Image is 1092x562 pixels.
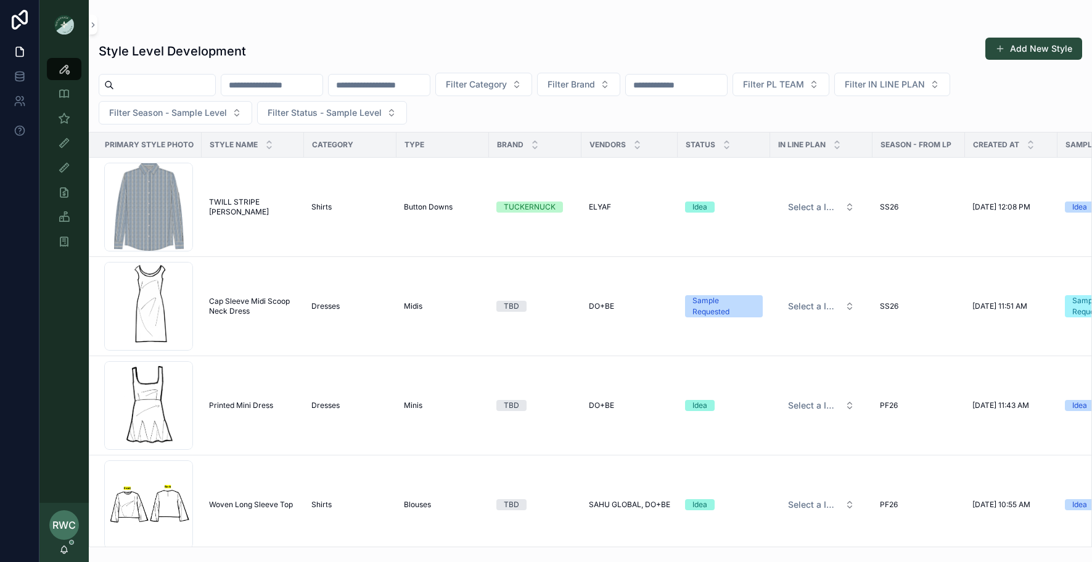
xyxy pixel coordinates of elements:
a: SAHU GLOBAL, DO+BE [589,500,670,510]
span: Shirts [311,500,332,510]
div: TBD [504,499,519,510]
button: Select Button [778,494,864,516]
span: Blouses [404,500,431,510]
span: DO+BE [589,401,614,410]
span: SS26 [880,202,898,212]
a: PF26 [880,500,958,510]
span: Created at [973,140,1019,150]
span: Midis [404,301,422,311]
span: RWC [52,518,76,532]
a: [DATE] 11:43 AM [972,401,1050,410]
span: Filter Brand [548,78,595,91]
div: scrollable content [39,49,89,269]
a: Cap Sleeve Midi Scoop Neck Dress [209,296,297,316]
span: Filter PL TEAM [743,78,804,91]
span: Woven Long Sleeve Top [209,500,293,510]
a: Woven Long Sleeve Top [209,500,297,510]
span: Vendors [589,140,626,150]
a: TBD [496,400,574,411]
span: Season - From LP [881,140,951,150]
span: SS26 [880,301,898,311]
img: App logo [54,15,74,35]
button: Select Button [99,101,252,124]
a: DO+BE [589,301,670,311]
div: Idea [1072,202,1087,213]
span: Type [404,140,424,150]
span: Style Name [210,140,258,150]
div: Idea [692,400,707,411]
a: Midis [404,301,482,311]
a: Select Button [778,195,865,219]
a: SS26 [880,301,958,311]
h1: Style Level Development [99,43,246,60]
span: Status [686,140,715,150]
a: [DATE] 10:55 AM [972,500,1050,510]
a: Idea [685,400,763,411]
a: Select Button [778,295,865,318]
button: Select Button [537,73,620,96]
a: Idea [685,202,763,213]
a: Dresses [311,401,389,410]
button: Select Button [778,196,864,218]
div: Idea [1072,400,1087,411]
span: [DATE] 12:08 PM [972,202,1030,212]
div: Idea [692,202,707,213]
a: Dresses [311,301,389,311]
a: SS26 [880,202,958,212]
span: Select a IN LINE PLAN [788,499,840,511]
span: PF26 [880,401,898,410]
span: [DATE] 11:51 AM [972,301,1027,311]
a: Shirts [311,500,389,510]
span: ELYAF [589,202,611,212]
a: Select Button [778,493,865,516]
div: Sample Requested [692,295,755,317]
div: TBD [504,301,519,312]
div: TBD [504,400,519,411]
a: [DATE] 11:51 AM [972,301,1050,311]
a: PF26 [880,401,958,410]
span: Filter Status - Sample Level [268,107,382,119]
span: Filter IN LINE PLAN [845,78,925,91]
span: Minis [404,401,422,410]
a: TBD [496,499,574,510]
a: Button Downs [404,202,482,212]
a: ELYAF [589,202,670,212]
button: Select Button [778,295,864,317]
div: Idea [692,499,707,510]
span: IN LINE PLAN [778,140,826,150]
span: Button Downs [404,202,453,212]
span: Select a IN LINE PLAN [788,300,840,312]
span: Dresses [311,401,340,410]
a: Minis [404,401,482,410]
span: Dresses [311,301,340,311]
button: Add New Style [985,38,1082,60]
span: Printed Mini Dress [209,401,273,410]
button: Select Button [834,73,950,96]
span: DO+BE [589,301,614,311]
div: TUCKERNUCK [504,202,556,213]
span: Shirts [311,202,332,212]
span: [DATE] 11:43 AM [972,401,1029,410]
button: Select Button [733,73,829,96]
a: Shirts [311,202,389,212]
span: Filter Season - Sample Level [109,107,227,119]
a: Idea [685,499,763,510]
span: Select a IN LINE PLAN [788,399,840,412]
span: Category [312,140,353,150]
a: [DATE] 12:08 PM [972,202,1050,212]
button: Select Button [778,394,864,417]
button: Select Button [435,73,532,96]
a: Printed Mini Dress [209,401,297,410]
a: DO+BE [589,401,670,410]
span: Brand [497,140,523,150]
span: PF26 [880,500,898,510]
a: Select Button [778,394,865,417]
a: TBD [496,301,574,312]
a: TWILL STRIPE [PERSON_NAME] [209,197,297,217]
div: Idea [1072,499,1087,510]
a: Sample Requested [685,295,763,317]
